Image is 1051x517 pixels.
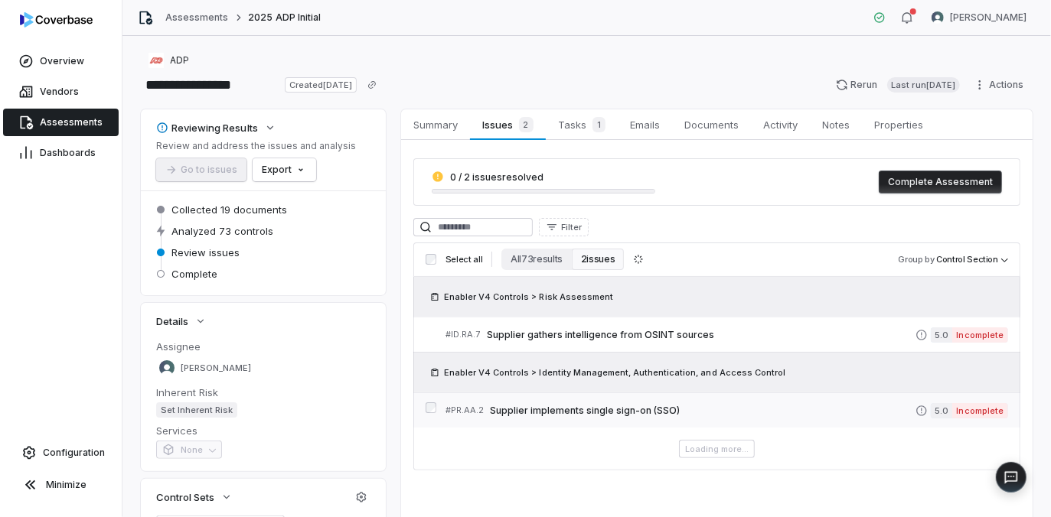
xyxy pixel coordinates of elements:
[248,11,321,24] span: 2025 ADP Initial
[156,340,370,353] dt: Assignee
[932,11,944,24] img: Sean Wozniak avatar
[170,54,189,67] span: ADP
[165,11,228,24] a: Assessments
[181,363,251,374] span: [PERSON_NAME]
[144,47,194,74] button: https://adp.com/ADP
[879,171,1002,193] button: Complete Assessment
[899,254,935,265] span: Group by
[446,317,1008,352] a: #ID.RA.7Supplier gathers intelligence from OSINT sources5.0Incomplete
[40,86,79,98] span: Vendors
[156,424,370,437] dt: Services
[501,249,572,270] button: All 73 results
[446,329,481,340] span: # ID.RA.7
[552,114,612,135] span: Tasks
[156,140,356,152] p: Review and address the issues and analysis
[171,267,217,281] span: Complete
[40,147,96,159] span: Dashboards
[6,439,116,467] a: Configuration
[487,329,916,341] span: Supplier gathers intelligence from OSINT sources
[3,139,119,167] a: Dashboards
[20,12,93,28] img: logo-D7KZi-bG.svg
[931,327,952,343] span: 5.0
[156,490,214,504] span: Control Sets
[757,115,804,135] span: Activity
[358,71,386,99] button: Copy link
[444,366,785,379] span: Enabler V4 Controls > Identity Management, Authentication, and Access Control
[450,171,543,183] span: 0 / 2 issues resolved
[40,55,84,67] span: Overview
[171,203,287,216] span: Collected 19 documents
[931,403,952,418] span: 5.0
[253,158,316,181] button: Export
[950,11,1027,24] span: [PERSON_NAME]
[3,47,119,75] a: Overview
[6,470,116,500] button: Minimize
[539,218,589,236] button: Filter
[887,77,960,93] span: Last run [DATE]
[476,114,539,135] span: Issues
[561,222,582,233] span: Filter
[285,77,357,93] span: Created [DATE]
[446,393,1008,428] a: #PR.AA.2Supplier implements single sign-on (SSO)5.0Incomplete
[624,115,666,135] span: Emails
[827,73,969,96] button: RerunLast run[DATE]
[678,115,745,135] span: Documents
[446,254,482,265] span: Select all
[40,116,103,128] span: Assessments
[446,405,484,416] span: # PR.AA.2
[43,447,105,459] span: Configuration
[952,403,1008,418] span: Incomplete
[922,6,1036,29] button: Sean Wozniak avatar[PERSON_NAME]
[969,73,1033,96] button: Actions
[426,254,436,265] input: Select all
[407,115,464,135] span: Summary
[171,224,273,238] span: Analyzed 73 controls
[156,121,258,135] div: Reviewing Results
[156,385,370,399] dt: Inherent Risk
[159,360,175,376] img: Sean Wozniak avatar
[3,78,119,106] a: Vendors
[46,479,86,491] span: Minimize
[171,245,240,259] span: Review issues
[152,114,281,141] button: Reviewing Results
[519,117,534,132] span: 2
[816,115,856,135] span: Notes
[952,327,1008,343] span: Incomplete
[572,249,624,270] button: 2 issues
[592,117,605,132] span: 1
[156,402,237,418] span: Set Inherent Risk
[490,405,916,417] span: Supplier implements single sign-on (SSO)
[3,109,119,136] a: Assessments
[152,307,211,335] button: Details
[152,483,237,511] button: Control Sets
[868,115,929,135] span: Properties
[444,291,613,303] span: Enabler V4 Controls > Risk Assessment
[156,314,188,328] span: Details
